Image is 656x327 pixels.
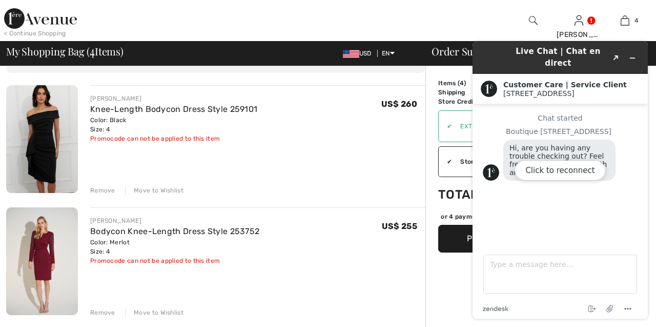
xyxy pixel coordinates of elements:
img: My Bag [621,14,629,27]
input: Promo code [452,111,558,142]
img: 1ère Avenue [4,8,77,29]
div: ✔ [439,122,452,131]
div: Move to Wishlist [125,308,183,317]
img: search the website [529,14,538,27]
img: Knee-Length Bodycon Dress Style 259101 [6,85,78,193]
span: US$ 255 [382,221,417,231]
div: or 4 payments ofUS$ 286.89withSezzle Click to learn more about Sezzle [438,212,592,225]
div: Color: Merlot Size: 4 [90,238,259,256]
a: 4 [602,14,647,27]
div: < Continue Shopping [4,29,66,38]
div: Order Summary [419,46,650,56]
div: Promocode can not be applied to this item [90,256,259,265]
td: Total [438,177,493,212]
div: Store Credit: 5.45 [452,157,558,166]
span: USD [343,50,376,57]
iframe: Find more information here [464,33,656,327]
div: [PERSON_NAME] [90,94,257,103]
img: My Info [575,14,583,27]
a: Sign In [575,15,583,25]
span: US$ 260 [381,99,417,109]
span: 4 [90,44,95,57]
a: Bodycon Knee-Length Dress Style 253752 [90,226,259,236]
span: 4 [460,80,464,87]
div: Promocode can not be applied to this item [90,134,257,143]
span: Chat [24,7,45,16]
div: Remove [90,186,115,195]
div: or 4 payments of with [441,212,592,221]
span: My Shopping Bag ( Items) [6,46,124,56]
td: Store Credit [438,97,493,106]
button: Proceed to Summary [438,225,592,253]
div: ✔ [439,157,452,166]
div: Move to Wishlist [125,186,183,195]
img: Bodycon Knee-Length Dress Style 253752 [6,207,78,315]
a: Knee-Length Bodycon Dress Style 259101 [90,104,257,114]
div: [PERSON_NAME] [90,216,259,225]
span: EN [382,50,395,57]
div: Remove [90,308,115,317]
td: Shipping [438,88,493,97]
td: Items ( ) [438,79,493,88]
div: Color: Black Size: 4 [90,116,257,134]
span: 4 [634,16,638,25]
img: US Dollar [343,50,359,58]
div: [PERSON_NAME] [557,29,602,40]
